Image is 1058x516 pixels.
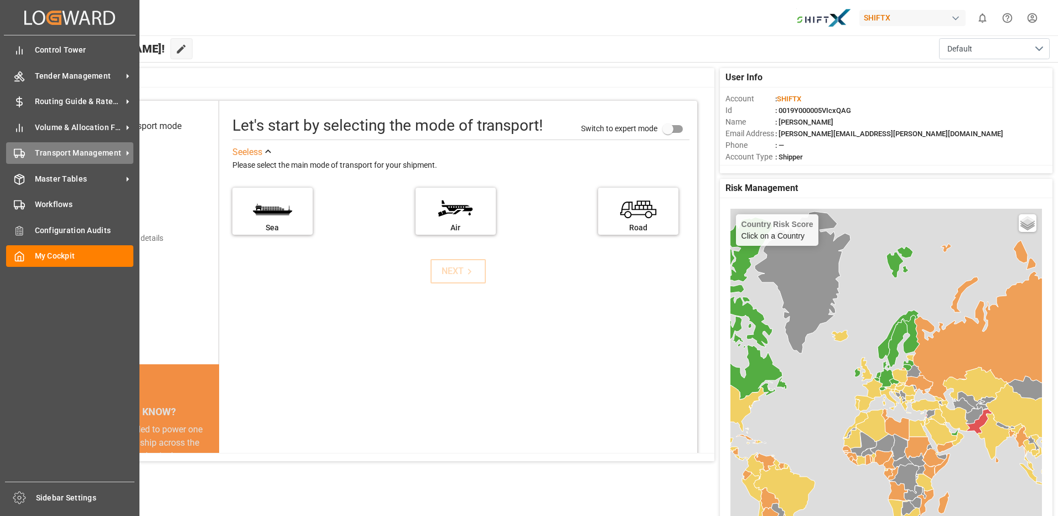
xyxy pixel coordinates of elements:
span: Tender Management [35,70,122,82]
span: : 0019Y000005VIcxQAG [775,106,851,115]
div: Let's start by selecting the mode of transport! [232,114,543,137]
a: Workflows [6,194,133,215]
span: Sidebar Settings [36,492,135,504]
span: Account Type [725,151,775,163]
span: Transport Management [35,147,122,159]
span: Phone [725,140,775,151]
span: Risk Management [725,182,798,195]
span: Switch to expert mode [581,123,657,132]
span: Master Tables [35,173,122,185]
span: Default [947,43,972,55]
a: Control Tower [6,39,133,61]
img: Bildschirmfoto%202024-11-13%20um%2009.31.44.png_1731487080.png [796,8,852,28]
span: Routing Guide & Rates MGMT [35,96,122,107]
div: Sea [238,222,307,234]
span: User Info [725,71,763,84]
div: SHIFTX [859,10,966,26]
div: Road [604,222,673,234]
span: : [PERSON_NAME] [775,118,833,126]
button: show 0 new notifications [970,6,995,30]
span: : Shipper [775,153,803,161]
button: NEXT [431,259,486,283]
span: Workflows [35,199,134,210]
a: My Cockpit [6,245,133,267]
button: next slide / item [204,423,219,516]
span: Hello [PERSON_NAME]! [46,38,165,59]
div: NEXT [442,265,475,278]
span: : [775,95,801,103]
div: Add shipping details [94,233,163,244]
span: Id [725,105,775,116]
span: Account [725,93,775,105]
span: My Cockpit [35,250,134,262]
div: Air [421,222,490,234]
span: Control Tower [35,44,134,56]
button: Help Center [995,6,1020,30]
span: Configuration Audits [35,225,134,236]
span: Email Address [725,128,775,140]
div: Please select the main mode of transport for your shipment. [232,159,689,172]
span: Volume & Allocation Forecast [35,122,122,133]
span: : — [775,141,784,149]
span: SHIFTX [777,95,801,103]
div: Click on a Country [741,220,813,240]
button: SHIFTX [859,7,970,28]
h4: Country Risk Score [741,220,813,229]
div: See less [232,146,262,159]
a: Layers [1019,214,1036,232]
span: Name [725,116,775,128]
button: open menu [939,38,1050,59]
span: : [PERSON_NAME][EMAIL_ADDRESS][PERSON_NAME][DOMAIN_NAME] [775,130,1003,138]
